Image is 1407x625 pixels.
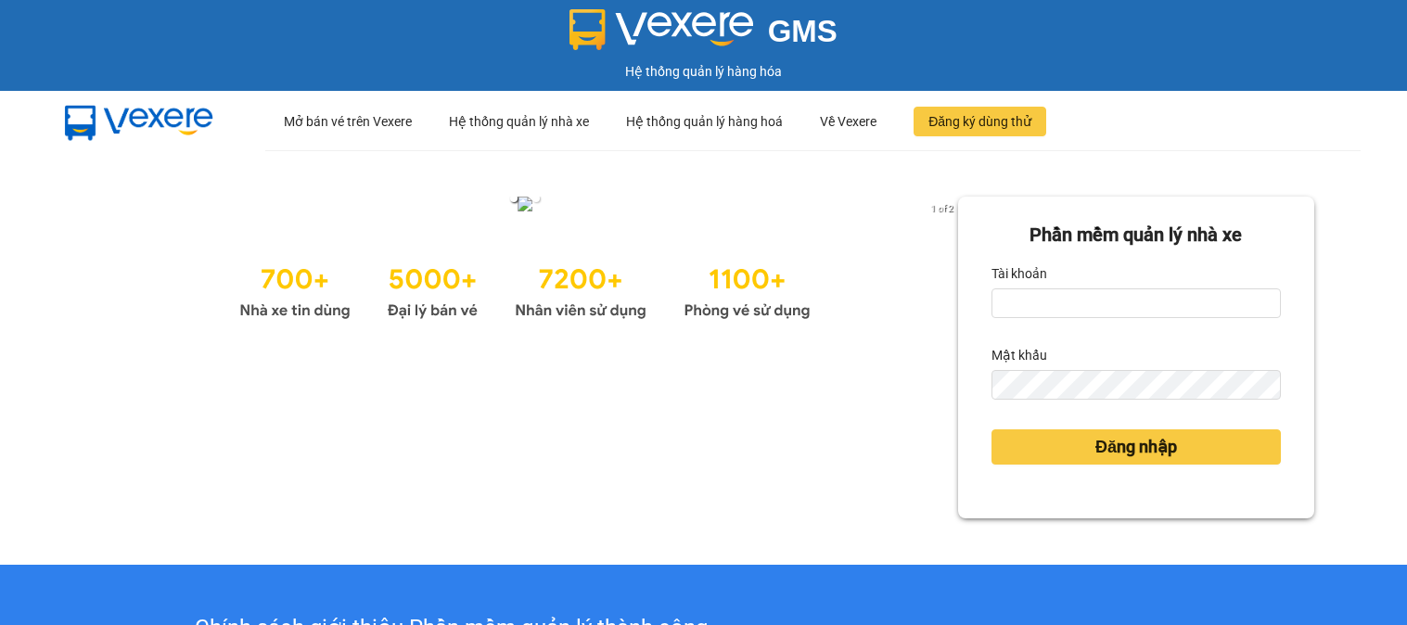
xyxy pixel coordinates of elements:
[768,14,838,48] span: GMS
[449,92,589,151] div: Hệ thống quản lý nhà xe
[569,28,838,43] a: GMS
[991,429,1281,465] button: Đăng nhập
[991,340,1047,370] label: Mật khẩu
[914,107,1046,136] button: Đăng ký dùng thử
[5,61,1402,82] div: Hệ thống quản lý hàng hóa
[93,197,119,217] button: previous slide / item
[991,370,1281,400] input: Mật khẩu
[991,221,1281,249] div: Phần mềm quản lý nhà xe
[991,288,1281,318] input: Tài khoản
[820,92,876,151] div: Về Vexere
[569,9,753,50] img: logo 2
[284,92,412,151] div: Mở bán vé trên Vexere
[532,195,540,202] li: slide item 2
[239,254,811,325] img: Statistics.png
[991,259,1047,288] label: Tài khoản
[510,195,518,202] li: slide item 1
[626,92,783,151] div: Hệ thống quản lý hàng hoá
[1095,434,1177,460] span: Đăng nhập
[932,197,958,217] button: next slide / item
[46,91,232,152] img: mbUUG5Q.png
[926,197,958,221] p: 1 of 2
[928,111,1031,132] span: Đăng ký dùng thử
